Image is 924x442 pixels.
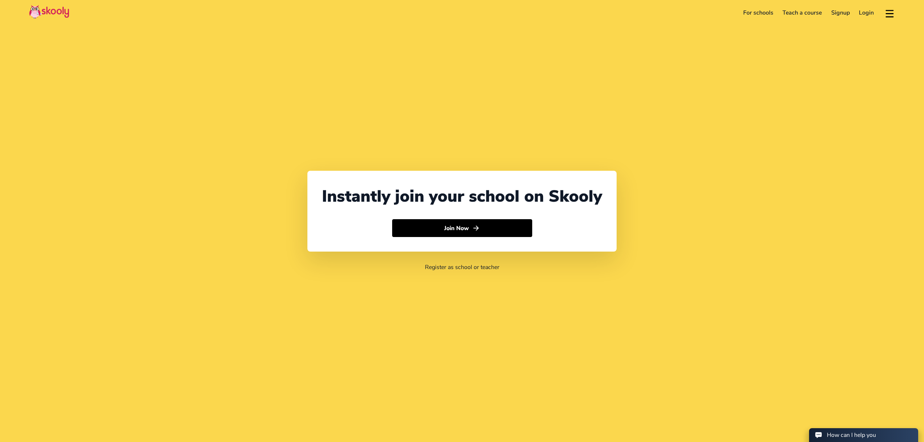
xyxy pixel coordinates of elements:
ion-icon: arrow forward outline [472,224,480,232]
a: Login [855,7,879,19]
a: Register as school or teacher [425,263,499,271]
a: Teach a course [778,7,827,19]
button: Join Nowarrow forward outline [392,219,532,237]
a: Signup [827,7,855,19]
button: menu outline [884,7,895,19]
img: Skooly [29,5,69,19]
a: For schools [738,7,778,19]
div: Instantly join your school on Skooly [322,185,602,208]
